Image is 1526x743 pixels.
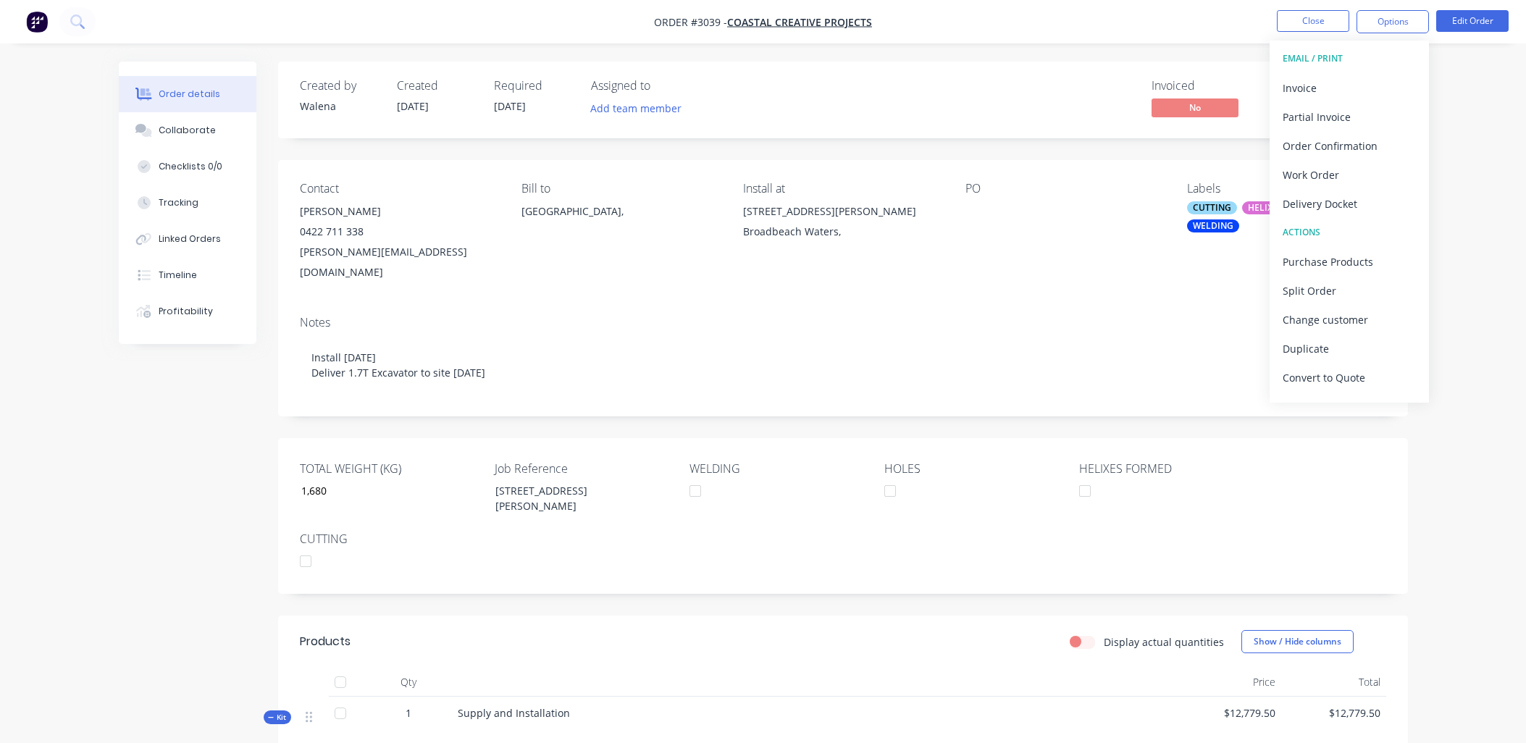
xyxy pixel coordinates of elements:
[300,79,380,93] div: Created by
[1079,460,1260,477] label: HELIXES FORMED
[1283,396,1416,417] div: Archive
[743,182,942,196] div: Install at
[1270,102,1429,131] button: Partial Invoice
[1283,77,1416,98] div: Invoice
[884,460,1065,477] label: HOLES
[1187,201,1237,214] div: CUTTING
[1270,276,1429,305] button: Split Order
[1176,668,1281,697] div: Price
[1241,630,1354,653] button: Show / Hide columns
[689,460,871,477] label: WELDING
[1270,189,1429,218] button: Delivery Docket
[365,668,452,697] div: Qty
[1270,44,1429,73] button: EMAIL / PRINT
[1242,201,1288,214] div: HELIXES
[1283,251,1416,272] div: Purchase Products
[591,98,689,118] button: Add team member
[159,269,197,282] div: Timeline
[521,201,720,222] div: [GEOGRAPHIC_DATA],
[159,124,216,137] div: Collaborate
[1270,218,1429,247] button: ACTIONS
[1104,634,1224,650] label: Display actual quantities
[300,316,1386,329] div: Notes
[1270,160,1429,189] button: Work Order
[300,460,481,477] label: TOTAL WEIGHT (KG)
[300,201,498,222] div: [PERSON_NAME]
[1436,10,1509,32] button: Edit Order
[1283,135,1416,156] div: Order Confirmation
[119,257,256,293] button: Timeline
[1283,106,1416,127] div: Partial Invoice
[582,98,689,118] button: Add team member
[727,15,872,29] a: Coastal Creative Projects
[494,99,526,113] span: [DATE]
[300,242,498,282] div: [PERSON_NAME][EMAIL_ADDRESS][DOMAIN_NAME]
[484,480,665,516] div: [STREET_ADDRESS][PERSON_NAME]
[300,530,481,547] label: CUTTING
[119,112,256,148] button: Collaborate
[1270,334,1429,363] button: Duplicate
[119,221,256,257] button: Linked Orders
[1283,367,1416,388] div: Convert to Quote
[1182,705,1275,721] span: $12,779.50
[494,79,574,93] div: Required
[1277,10,1349,32] button: Close
[159,232,221,245] div: Linked Orders
[159,88,220,101] div: Order details
[300,335,1386,395] div: Install [DATE] Deliver 1.7T Excavator to site [DATE]
[1283,309,1416,330] div: Change customer
[1152,79,1260,93] div: Invoiced
[300,201,498,282] div: [PERSON_NAME]0422 711 338[PERSON_NAME][EMAIL_ADDRESS][DOMAIN_NAME]
[1270,73,1429,102] button: Invoice
[1187,182,1385,196] div: Labels
[1477,694,1512,729] iframe: Intercom live chat
[300,182,498,196] div: Contact
[654,15,727,29] span: Order #3039 -
[406,705,411,721] span: 1
[1283,223,1416,242] div: ACTIONS
[1270,131,1429,160] button: Order Confirmation
[300,98,380,114] div: Walena
[1283,280,1416,301] div: Split Order
[521,201,720,248] div: [GEOGRAPHIC_DATA],
[1283,193,1416,214] div: Delivery Docket
[1287,705,1380,721] span: $12,779.50
[495,460,676,477] label: Job Reference
[159,160,222,173] div: Checklists 0/0
[300,222,498,242] div: 0422 711 338
[1270,247,1429,276] button: Purchase Products
[965,182,1164,196] div: PO
[119,293,256,329] button: Profitability
[743,222,942,242] div: Broadbeach Waters,
[159,305,213,318] div: Profitability
[1357,10,1429,33] button: Options
[119,185,256,221] button: Tracking
[591,79,736,93] div: Assigned to
[1283,338,1416,359] div: Duplicate
[159,196,198,209] div: Tracking
[743,201,942,222] div: [STREET_ADDRESS][PERSON_NAME]
[1270,305,1429,334] button: Change customer
[458,706,570,720] span: Supply and Installation
[1152,98,1238,117] span: No
[300,633,351,650] div: Products
[743,201,942,248] div: [STREET_ADDRESS][PERSON_NAME]Broadbeach Waters,
[119,76,256,112] button: Order details
[1281,668,1386,697] div: Total
[119,148,256,185] button: Checklists 0/0
[1283,49,1416,68] div: EMAIL / PRINT
[26,11,48,33] img: Factory
[521,182,720,196] div: Bill to
[268,712,287,723] span: Kit
[397,79,477,93] div: Created
[1187,219,1239,232] div: WELDING
[289,480,480,502] input: Enter number...
[264,710,291,724] div: Kit
[1270,363,1429,392] button: Convert to Quote
[397,99,429,113] span: [DATE]
[1283,164,1416,185] div: Work Order
[1270,392,1429,421] button: Archive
